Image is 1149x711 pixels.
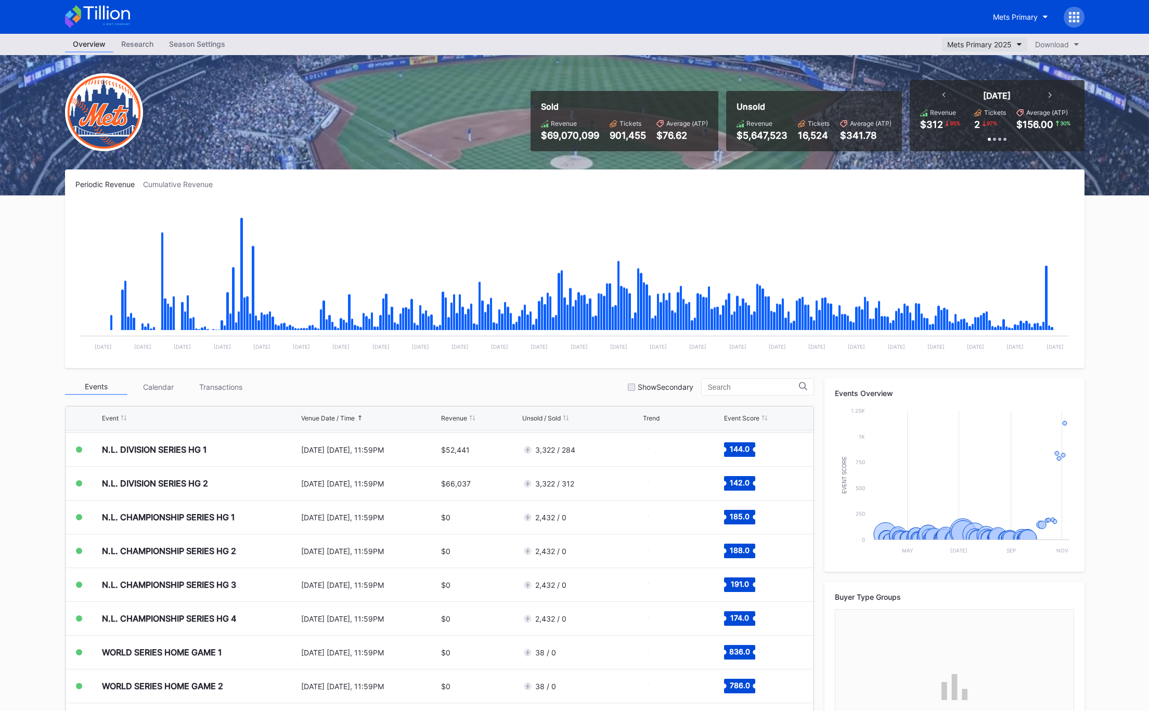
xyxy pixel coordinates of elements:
svg: Chart title [643,437,674,463]
div: 30 % [1059,119,1071,127]
text: Nov [1056,547,1068,554]
div: $69,070,099 [541,130,599,141]
div: Unsold [737,101,892,112]
div: Trend [643,414,660,422]
text: 0 [862,536,865,543]
text: [DATE] [174,344,191,350]
div: $0 [441,614,450,623]
button: Mets Primary [985,7,1056,27]
div: $341.78 [840,130,892,141]
text: [DATE] [610,344,627,350]
div: Show Secondary [638,383,693,391]
div: Calendar [127,379,190,395]
text: [DATE] [689,344,706,350]
a: Research [113,36,161,52]
text: [DATE] [1006,344,1024,350]
text: [DATE] [950,547,967,554]
text: [DATE] [94,344,111,350]
div: N.L. DIVISION SERIES HG 1 [102,444,207,455]
a: Overview [65,36,113,52]
text: Sep [1006,547,1015,554]
text: 188.0 [730,546,750,555]
text: [DATE] [927,344,944,350]
svg: Chart title [75,202,1074,358]
div: Sold [541,101,708,112]
a: Season Settings [161,36,233,52]
text: 836.0 [729,647,750,656]
div: 2,432 / 0 [535,614,566,623]
button: Download [1030,37,1085,51]
div: Revenue [551,120,577,127]
img: New-York-Mets-Transparent.png [65,73,143,151]
div: Periodic Revenue [75,180,143,189]
div: Revenue [746,120,772,127]
text: 191.0 [731,580,749,588]
div: Average (ATP) [1026,109,1068,116]
text: Event Score [842,456,847,494]
div: 2,432 / 0 [535,581,566,589]
text: [DATE] [1046,344,1063,350]
text: 174.0 [730,613,749,622]
text: [DATE] [768,344,785,350]
text: 500 [856,485,865,491]
div: $76.62 [656,130,708,141]
div: [DATE] [DATE], 11:59PM [301,479,439,488]
div: N.L. CHAMPIONSHIP SERIES HG 2 [102,546,236,556]
text: [DATE] [967,344,984,350]
text: [DATE] [451,344,469,350]
text: [DATE] [293,344,310,350]
text: 1k [859,433,865,440]
div: 38 / 0 [535,682,556,691]
div: Cumulative Revenue [143,180,221,189]
div: $0 [441,547,450,556]
div: Tickets [808,120,830,127]
div: [DATE] [DATE], 11:59PM [301,445,439,454]
div: 901,455 [610,130,646,141]
div: $66,037 [441,479,471,488]
text: [DATE] [570,344,587,350]
text: [DATE] [650,344,667,350]
div: 3,322 / 284 [535,445,575,454]
div: $156.00 [1016,119,1053,130]
text: [DATE] [887,344,905,350]
text: 250 [856,510,865,517]
div: WORLD SERIES HOME GAME 2 [102,681,223,691]
text: [DATE] [332,344,350,350]
div: [DATE] [DATE], 11:59PM [301,513,439,522]
div: Unsold / Sold [522,414,561,422]
button: Mets Primary 2025 [942,37,1027,51]
div: N.L. CHAMPIONSHIP SERIES HG 1 [102,512,235,522]
div: Tickets [619,120,641,127]
svg: Chart title [643,605,674,631]
div: Venue Date / Time [301,414,355,422]
div: 95 % [949,119,961,127]
text: 750 [856,459,865,465]
svg: Chart title [643,538,674,564]
div: [DATE] [DATE], 11:59PM [301,648,439,657]
text: 1.25k [851,407,865,414]
div: 2,432 / 0 [535,547,566,556]
div: WORLD SERIES HOME GAME 1 [102,647,222,657]
div: $312 [920,119,943,130]
text: 786.0 [730,681,750,690]
div: Season Settings [161,36,233,51]
div: 97 % [986,119,998,127]
div: Events [65,379,127,395]
text: 144.0 [730,444,750,453]
svg: Chart title [643,504,674,530]
div: 2 [974,119,980,130]
div: N.L. DIVISION SERIES HG 2 [102,478,208,489]
div: Revenue [441,414,467,422]
div: Transactions [190,379,252,395]
input: Search [708,383,799,391]
div: [DATE] [DATE], 11:59PM [301,614,439,623]
div: [DATE] [DATE], 11:59PM [301,682,439,691]
text: [DATE] [729,344,746,350]
text: [DATE] [372,344,389,350]
text: [DATE] [531,344,548,350]
div: [DATE] [DATE], 11:59PM [301,581,439,589]
text: [DATE] [808,344,825,350]
div: $0 [441,581,450,589]
div: Mets Primary 2025 [947,40,1012,49]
